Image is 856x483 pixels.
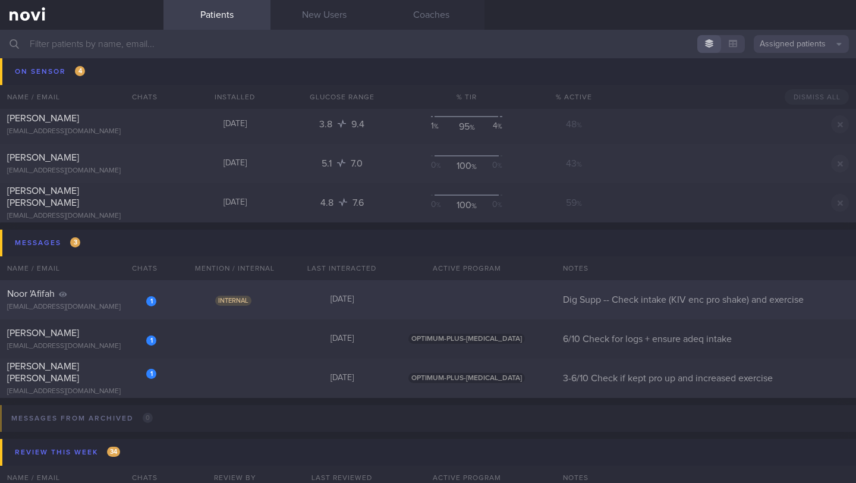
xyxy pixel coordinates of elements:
[498,163,502,169] sub: %
[348,80,364,90] span: 12.6
[146,369,156,379] div: 1
[408,334,525,344] span: OPTIMUM-PLUS-[MEDICAL_DATA]
[436,84,440,90] sub: %
[353,198,364,208] span: 7.6
[7,362,79,383] span: [PERSON_NAME] [PERSON_NAME]
[431,81,453,93] div: 4
[480,160,502,172] div: 0
[181,256,288,280] div: Mention / Internal
[7,328,79,338] span: [PERSON_NAME]
[7,153,79,162] span: [PERSON_NAME]
[7,88,156,97] div: [EMAIL_ADDRESS][DOMAIN_NAME]
[498,84,502,90] sub: %
[7,303,156,312] div: [EMAIL_ADDRESS][DOMAIN_NAME]
[431,121,453,133] div: 1
[470,85,475,92] sub: %
[12,444,123,460] div: Review this week
[181,119,288,130] div: [DATE]
[436,163,441,169] sub: %
[480,199,502,211] div: 0
[7,212,156,221] div: [EMAIL_ADDRESS][DOMAIN_NAME]
[431,199,453,211] div: 0
[8,410,156,426] div: Messages from Archived
[351,120,364,129] span: 9.4
[146,335,156,346] div: 1
[456,160,478,172] div: 100
[431,160,453,172] div: 0
[556,256,856,280] div: Notes
[471,203,477,210] sub: %
[288,294,395,305] div: [DATE]
[538,158,609,170] div: 43
[12,235,83,251] div: Messages
[107,447,120,457] span: 34
[288,334,395,344] div: [DATE]
[319,80,332,90] span: 3.1
[116,256,163,280] div: Chats
[456,81,478,93] div: 94
[7,342,156,351] div: [EMAIL_ADDRESS][DOMAIN_NAME]
[7,167,156,175] div: [EMAIL_ADDRESS][DOMAIN_NAME]
[7,74,99,84] span: Mak [PERSON_NAME]
[556,294,856,306] div: Dig Supp -- Check intake (KIV enc pro shake) and exercise
[471,164,477,171] sub: %
[556,333,856,345] div: 6/10 Check for logs + ensure adeq intake
[498,124,502,130] sub: %
[538,197,609,209] div: 59
[181,158,288,169] div: [DATE]
[319,120,335,129] span: 3.8
[143,413,153,423] span: 0
[498,202,502,208] sub: %
[7,387,156,396] div: [EMAIL_ADDRESS][DOMAIN_NAME]
[320,198,336,208] span: 4.8
[181,197,288,208] div: [DATE]
[577,122,582,129] sub: %
[7,127,156,136] div: [EMAIL_ADDRESS][DOMAIN_NAME]
[7,289,55,299] span: Noor 'Afifah
[351,159,363,168] span: 7.0
[556,372,856,384] div: 3-6/10 Check if kept pro up and increased exercise
[577,83,582,90] sub: %
[181,80,288,90] div: [DATE]
[7,186,79,208] span: [PERSON_NAME] [PERSON_NAME]
[577,200,582,208] sub: %
[288,373,395,384] div: [DATE]
[470,124,475,131] sub: %
[456,121,478,133] div: 95
[538,118,609,130] div: 48
[288,256,395,280] div: Last Interacted
[436,202,441,208] sub: %
[215,296,251,306] span: Internal
[456,199,478,211] div: 100
[408,373,525,383] span: OPTIMUM-PLUS-[MEDICAL_DATA]
[146,296,156,306] div: 1
[480,121,502,133] div: 4
[395,256,538,280] div: Active Program
[434,124,439,130] sub: %
[480,81,502,93] div: 2
[322,159,334,168] span: 5.1
[754,35,849,53] button: Assigned patients
[538,79,609,91] div: 83
[577,161,582,168] sub: %
[7,114,79,123] span: [PERSON_NAME]
[70,237,80,247] span: 3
